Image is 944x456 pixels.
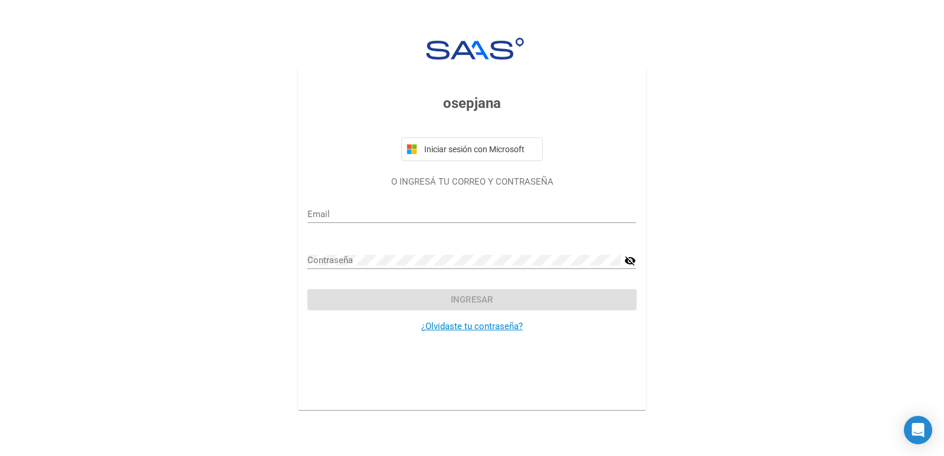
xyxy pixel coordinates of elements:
[401,137,543,161] button: Iniciar sesión con Microsoft
[307,175,636,189] p: O INGRESÁ TU CORREO Y CONTRASEÑA
[904,416,932,444] div: Open Intercom Messenger
[421,321,523,332] a: ¿Olvidaste tu contraseña?
[307,93,636,114] h3: osepjana
[307,289,636,310] button: Ingresar
[624,254,636,268] mat-icon: visibility_off
[422,145,537,154] span: Iniciar sesión con Microsoft
[451,294,493,305] span: Ingresar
